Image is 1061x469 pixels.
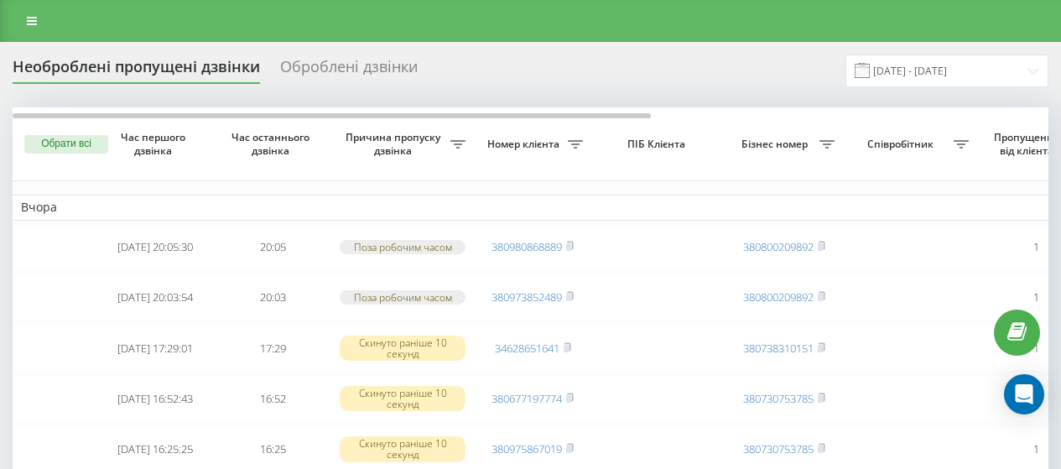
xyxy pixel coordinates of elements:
div: Необроблені пропущені дзвінки [13,58,260,84]
div: Поза робочим часом [340,290,465,305]
td: 16:52 [214,375,331,422]
span: Бізнес номер [734,138,819,151]
span: Час першого дзвінка [110,131,200,157]
a: 380730753785 [743,441,814,456]
td: 17:29 [214,325,331,372]
div: Open Intercom Messenger [1004,374,1044,414]
span: ПІБ Клієнта [606,138,711,151]
a: 380738310151 [743,341,814,356]
a: 380980868889 [491,239,562,254]
a: 380800209892 [743,239,814,254]
a: 34628651641 [495,341,559,356]
td: [DATE] 20:03:54 [96,274,214,321]
span: Час останнього дзвінка [227,131,318,157]
a: 380800209892 [743,289,814,305]
div: Поза робочим часом [340,240,465,254]
span: Номер клієнта [482,138,568,151]
td: [DATE] 17:29:01 [96,325,214,372]
button: Обрати всі [24,135,108,154]
div: Скинуто раніше 10 секунд [340,386,465,411]
div: Оброблені дзвінки [280,58,418,84]
div: Скинуто раніше 10 секунд [340,436,465,461]
td: [DATE] 20:05:30 [96,224,214,271]
a: 380677197774 [491,391,562,406]
a: 380730753785 [743,391,814,406]
td: [DATE] 16:52:43 [96,375,214,422]
a: 380973852489 [491,289,562,305]
td: 20:05 [214,224,331,271]
div: Скинуто раніше 10 секунд [340,336,465,361]
span: Причина пропуску дзвінка [340,131,450,157]
span: Співробітник [851,138,954,151]
td: 20:03 [214,274,331,321]
a: 380975867019 [491,441,562,456]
